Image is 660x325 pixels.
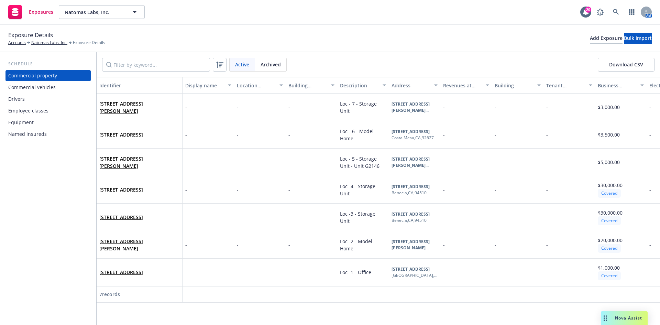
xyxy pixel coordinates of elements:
[624,33,652,44] button: Bulk import
[185,104,187,111] span: -
[102,58,210,72] input: Filter by keyword...
[443,214,445,220] span: -
[8,70,57,81] div: Commercial property
[185,186,187,193] span: -
[649,214,651,220] span: -
[99,186,143,193] a: [STREET_ADDRESS]
[5,82,91,93] a: Commercial vehicles
[5,129,91,140] a: Named insureds
[8,82,56,93] div: Commercial vehicles
[5,94,91,105] a: Drivers
[598,264,620,271] span: $1,000.00
[337,77,389,94] button: Description
[8,105,48,116] div: Employee classes
[183,77,234,94] button: Display name
[340,183,377,197] span: Loc -4 - Storage Unit
[495,131,496,138] span: -
[237,131,239,138] span: -
[288,269,290,275] span: -
[546,186,548,193] span: -
[598,131,620,138] span: $3,500.00
[99,100,143,114] a: [STREET_ADDRESS][PERSON_NAME]
[625,5,639,19] a: Switch app
[99,269,143,276] span: [STREET_ADDRESS]
[59,5,145,19] button: Natomas Labs, Inc.
[443,131,445,138] span: -
[340,155,379,169] span: Loc - 5 - Storage Unit - Unit G2146
[598,159,620,165] span: $5,000.00
[340,210,377,224] span: Loc -3 - Storage Unit
[237,214,239,220] span: -
[99,291,120,297] span: 7 records
[185,159,187,166] span: -
[649,186,651,193] span: -
[340,100,378,114] span: Loc - 7 - Storage Unit
[598,58,654,72] button: Download CSV
[185,82,224,89] div: Display name
[99,214,143,221] span: [STREET_ADDRESS]
[392,190,430,196] div: Benecia , CA , 94510
[492,77,543,94] button: Building
[99,155,179,170] span: [STREET_ADDRESS][PERSON_NAME]
[495,186,496,193] span: -
[392,184,430,189] b: [STREET_ADDRESS]
[288,82,327,89] div: Building number
[443,241,445,248] span: -
[392,129,430,134] b: [STREET_ADDRESS]
[340,269,371,275] span: Loc -1 - Office
[649,269,651,275] span: -
[598,82,636,89] div: Business personal property (BPP)
[234,77,286,94] button: Location number
[443,104,445,110] span: -
[8,94,25,105] div: Drivers
[649,159,651,165] span: -
[495,214,496,220] span: -
[392,272,438,279] div: [GEOGRAPHIC_DATA] , CA , 94129
[99,214,143,220] a: [STREET_ADDRESS]
[99,131,143,138] span: [STREET_ADDRESS]
[5,2,56,22] a: Exposures
[5,105,91,116] a: Employee classes
[99,100,179,115] span: [STREET_ADDRESS][PERSON_NAME]
[392,101,430,113] b: [STREET_ADDRESS][PERSON_NAME]
[546,159,548,165] span: -
[598,237,623,243] span: $20,000.00
[649,241,651,248] span: -
[237,186,239,193] span: -
[598,216,621,225] div: Covered
[235,61,249,68] span: Active
[185,131,187,138] span: -
[31,40,67,46] a: Natomas Labs, Inc.
[237,269,239,275] span: -
[288,186,290,193] span: -
[392,156,430,168] b: [STREET_ADDRESS][PERSON_NAME]
[546,241,548,248] span: -
[73,40,105,46] span: Exposure Details
[585,7,591,13] div: 20
[443,269,445,275] span: -
[649,104,651,110] span: -
[29,9,53,15] span: Exposures
[649,131,651,138] span: -
[615,315,642,321] span: Nova Assist
[593,5,607,19] a: Report a Bug
[495,241,496,248] span: -
[590,33,623,43] div: Add Exposure
[443,159,445,165] span: -
[546,214,548,220] span: -
[185,214,187,221] span: -
[443,82,482,89] div: Revenues at location
[389,77,440,94] button: Address
[288,241,290,248] span: -
[8,129,47,140] div: Named insureds
[8,31,53,40] span: Exposure Details
[543,77,595,94] button: Tenant improvements
[595,77,647,94] button: Business personal property (BPP)
[288,131,290,138] span: -
[598,104,620,110] span: $3,000.00
[65,9,124,16] span: Natomas Labs, Inc.
[495,82,533,89] div: Building
[340,82,378,89] div: Description
[97,77,183,94] button: Identifier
